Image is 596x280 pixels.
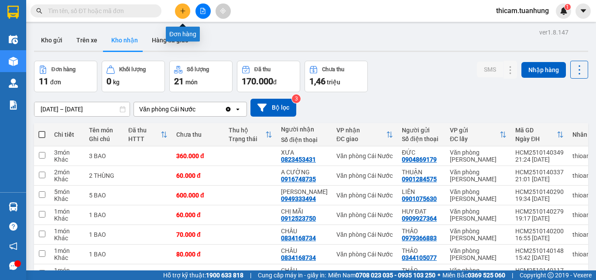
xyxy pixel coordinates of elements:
span: kg [113,79,120,86]
svg: open [234,106,241,113]
span: Hỗ trợ kỹ thuật: [163,270,243,280]
svg: Clear value [225,106,232,113]
div: HCM2510140279 [515,208,564,215]
div: 0916748735 [281,176,316,183]
button: aim [216,3,231,19]
div: Đã thu [128,127,161,134]
div: 0949333494 [281,195,316,202]
span: aim [220,8,226,14]
div: 600.000 đ [176,192,220,199]
div: ĐỨC [402,149,441,156]
strong: 0369 525 060 [468,272,505,279]
div: Người gửi [402,127,441,134]
div: 2 THÙNG [89,172,120,179]
div: 0909927364 [402,215,437,222]
button: Chưa thu1,46 triệu [305,61,368,92]
div: Thu hộ [229,127,265,134]
sup: 1 [565,4,571,10]
div: Văn phòng [PERSON_NAME] [450,247,507,261]
div: HUY ĐẠT [402,208,441,215]
th: Toggle SortBy [224,123,277,146]
button: Số lượng21món [169,61,233,92]
div: 15:42 [DATE] [515,254,564,261]
div: Khác [54,156,80,163]
div: CHÂU [281,228,328,235]
span: đ [273,79,277,86]
div: Văn phòng [PERSON_NAME] [450,149,507,163]
div: Tên món [89,127,120,134]
div: 5 BAO [89,192,120,199]
button: Kho gửi [34,30,69,51]
div: HCM2510140117 [515,267,564,274]
span: notification [9,242,17,250]
div: 21:01 [DATE] [515,176,564,183]
div: 0823453431 [281,156,316,163]
div: 0904869179 [402,156,437,163]
div: Số lượng [187,66,209,73]
div: 0834168734 [281,254,316,261]
div: Số điện thoại [281,136,328,143]
div: 1 món [54,247,80,254]
div: Ghi chú [89,135,120,142]
div: 0344105077 [402,254,437,261]
div: 21:24 [DATE] [515,156,564,163]
span: 1,46 [309,76,325,86]
div: Số điện thoại [402,135,441,142]
div: Ngày ĐH [515,135,557,142]
div: Chi tiết [54,131,80,138]
div: 60.000 đ [176,172,220,179]
div: 1 món [54,267,80,274]
div: HCM2510140290 [515,188,564,195]
span: file-add [200,8,206,14]
div: Văn phòng [PERSON_NAME] [450,228,507,242]
img: warehouse-icon [9,79,18,88]
span: copyright [548,272,554,278]
input: Tìm tên, số ĐT hoặc mã đơn [48,6,151,16]
div: Khác [54,176,80,183]
div: Văn phòng [PERSON_NAME] [450,169,507,183]
span: ⚪️ [438,273,440,277]
button: Kho nhận [104,30,145,51]
span: search [36,8,42,14]
th: Toggle SortBy [511,123,568,146]
div: 1 BAO [89,270,120,277]
div: Văn phòng Cái Nước [336,231,393,238]
div: VP gửi [450,127,500,134]
div: Văn phòng Cái Nước [336,152,393,159]
div: Văn phòng [PERSON_NAME] [450,208,507,222]
button: SMS [477,62,503,77]
button: Hàng đã giao [145,30,195,51]
div: 0979366883 [402,235,437,242]
div: 80.000 đ [176,251,220,258]
div: 1 món [54,208,80,215]
span: thicam.tuanhung [489,5,556,16]
div: ver 1.8.147 [539,28,569,37]
div: Đơn hàng [51,66,75,73]
div: THẢO [402,267,441,274]
div: Khác [54,215,80,222]
button: Khối lượng0kg [102,61,165,92]
div: Khác [54,195,80,202]
th: Toggle SortBy [332,123,397,146]
div: HCM2510140337 [515,169,564,176]
span: triệu [327,79,340,86]
div: THẢO [402,247,441,254]
span: caret-down [579,7,587,15]
div: Văn phòng Cái Nước [336,192,393,199]
div: THẢO [402,228,441,235]
div: XƯA [281,149,328,156]
div: Khối lượng [119,66,146,73]
div: 1 BAO [89,251,120,258]
strong: 1900 633 818 [206,272,243,279]
button: caret-down [575,3,591,19]
span: question-circle [9,222,17,231]
div: 0901075630 [402,195,437,202]
img: icon-new-feature [560,7,568,15]
div: ĐC lấy [450,135,500,142]
div: HCM2510140200 [515,228,564,235]
div: 19:34 [DATE] [515,195,564,202]
div: 1 BAO [89,231,120,238]
div: 80.000 đ [176,270,220,277]
span: 11 [39,76,48,86]
div: 3 BAO [89,152,120,159]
